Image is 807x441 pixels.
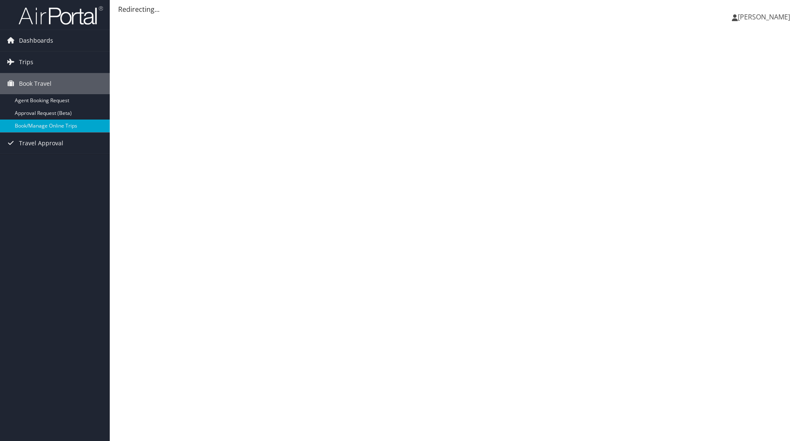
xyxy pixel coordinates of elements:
img: airportal-logo.png [19,5,103,25]
div: Redirecting... [118,4,799,14]
span: Dashboards [19,30,53,51]
span: Travel Approval [19,133,63,154]
span: Trips [19,52,33,73]
span: [PERSON_NAME] [738,12,790,22]
a: [PERSON_NAME] [732,4,799,30]
span: Book Travel [19,73,51,94]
